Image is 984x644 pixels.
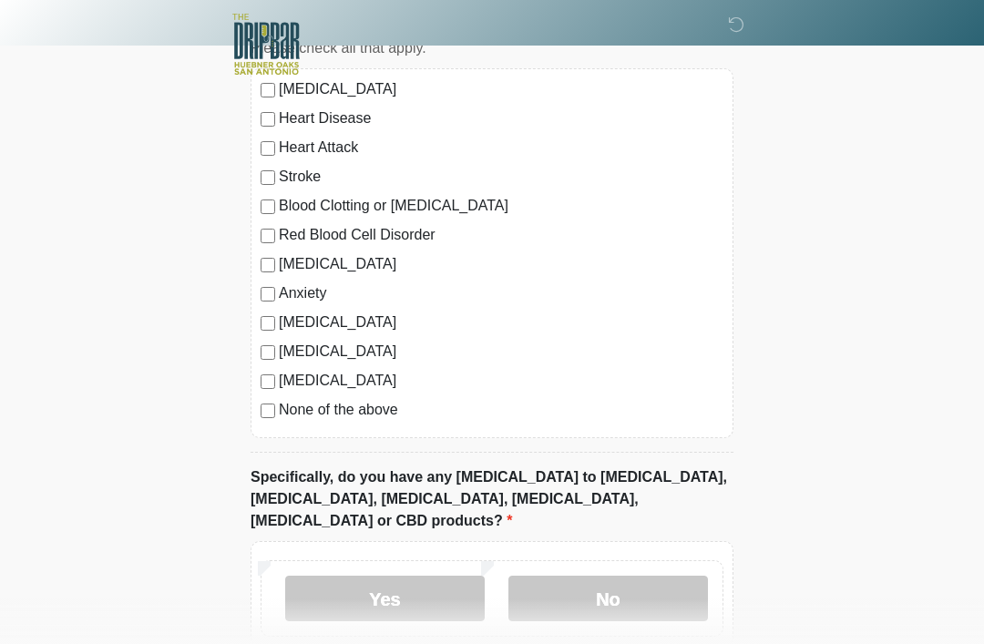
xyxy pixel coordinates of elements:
label: Stroke [279,166,723,188]
label: Heart Attack [279,137,723,158]
label: [MEDICAL_DATA] [279,312,723,333]
img: The DRIPBaR - The Strand at Huebner Oaks Logo [232,14,300,75]
label: [MEDICAL_DATA] [279,370,723,392]
label: Blood Clotting or [MEDICAL_DATA] [279,195,723,217]
label: Yes [285,576,485,621]
label: [MEDICAL_DATA] [279,341,723,363]
input: [MEDICAL_DATA] [261,345,275,360]
input: [MEDICAL_DATA] [261,316,275,331]
label: No [508,576,708,621]
label: Heart Disease [279,107,723,129]
input: Red Blood Cell Disorder [261,229,275,243]
label: Specifically, do you have any [MEDICAL_DATA] to [MEDICAL_DATA], [MEDICAL_DATA], [MEDICAL_DATA], [... [251,466,733,532]
input: Stroke [261,170,275,185]
input: Heart Disease [261,112,275,127]
label: [MEDICAL_DATA] [279,253,723,275]
input: [MEDICAL_DATA] [261,258,275,272]
input: Blood Clotting or [MEDICAL_DATA] [261,199,275,214]
input: Anxiety [261,287,275,302]
input: Heart Attack [261,141,275,156]
input: None of the above [261,404,275,418]
input: [MEDICAL_DATA] [261,83,275,97]
label: [MEDICAL_DATA] [279,78,723,100]
label: Anxiety [279,282,723,304]
label: Red Blood Cell Disorder [279,224,723,246]
input: [MEDICAL_DATA] [261,374,275,389]
label: None of the above [279,399,723,421]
